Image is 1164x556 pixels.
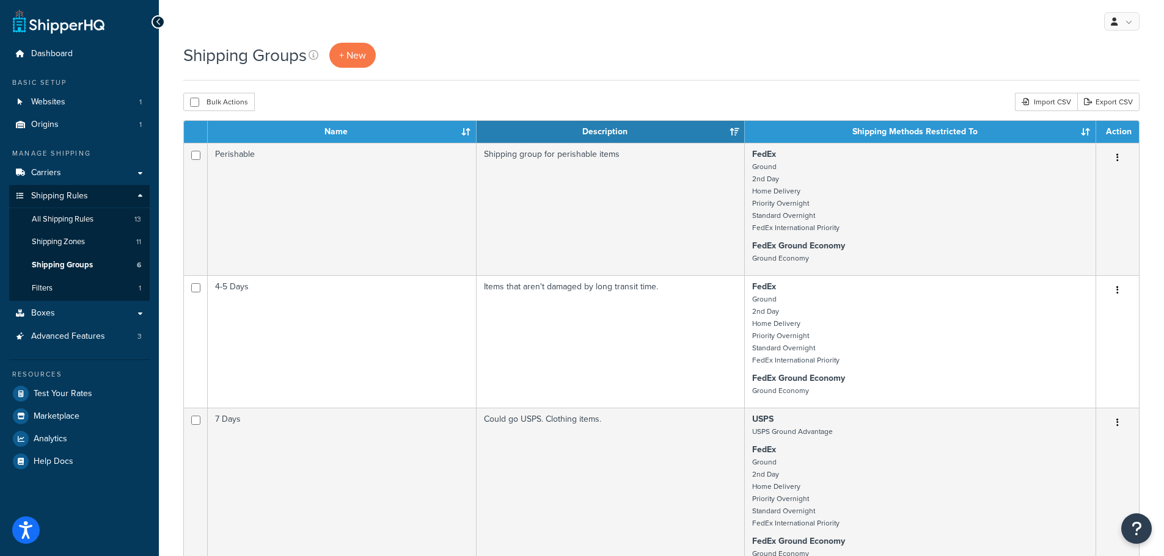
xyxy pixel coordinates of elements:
[32,260,93,270] span: Shipping Groups
[34,411,79,422] span: Marketplace
[329,43,376,68] a: + New
[9,185,150,301] li: Shipping Rules
[1121,513,1152,544] button: Open Resource Center
[9,383,150,405] a: Test Your Rates
[208,121,477,143] th: Name: activate to sort column ascending
[9,302,150,325] a: Boxes
[136,237,141,247] span: 11
[9,254,150,276] a: Shipping Groups 6
[31,120,59,130] span: Origins
[9,114,150,136] a: Origins 1
[1015,93,1077,111] div: Import CSV
[745,121,1096,143] th: Shipping Methods Restricted To: activate to sort column ascending
[752,372,845,385] strong: FedEx Ground Economy
[9,450,150,472] a: Help Docs
[208,143,477,275] td: Perishable
[752,535,845,547] strong: FedEx Ground Economy
[32,214,93,225] span: All Shipping Rules
[752,253,809,264] small: Ground Economy
[477,275,745,408] td: Items that aren't damaged by long transit time.
[9,277,150,300] a: Filters 1
[9,254,150,276] li: Shipping Groups
[752,239,845,252] strong: FedEx Ground Economy
[1077,93,1140,111] a: Export CSV
[137,260,141,270] span: 6
[752,443,776,456] strong: FedEx
[31,97,65,107] span: Websites
[31,168,61,178] span: Carriers
[752,457,840,529] small: Ground 2nd Day Home Delivery Priority Overnight Standard Overnight FedEx International Priority
[752,413,774,425] strong: USPS
[34,434,67,444] span: Analytics
[208,275,477,408] td: 4-5 Days
[752,280,776,293] strong: FedEx
[13,9,104,34] a: ShipperHQ Home
[139,97,142,107] span: 1
[9,148,150,159] div: Manage Shipping
[137,331,142,342] span: 3
[9,369,150,380] div: Resources
[134,214,141,225] span: 13
[31,331,105,342] span: Advanced Features
[139,120,142,130] span: 1
[32,283,53,294] span: Filters
[9,185,150,208] a: Shipping Rules
[9,43,150,65] a: Dashboard
[31,308,55,319] span: Boxes
[1096,121,1139,143] th: Action
[9,277,150,300] li: Filters
[34,457,73,467] span: Help Docs
[477,121,745,143] th: Description: activate to sort column ascending
[9,325,150,348] li: Advanced Features
[339,48,366,62] span: + New
[752,161,840,233] small: Ground 2nd Day Home Delivery Priority Overnight Standard Overnight FedEx International Priority
[9,405,150,427] a: Marketplace
[9,91,150,114] li: Websites
[752,426,833,437] small: USPS Ground Advantage
[477,143,745,275] td: Shipping group for perishable items
[32,237,85,247] span: Shipping Zones
[31,191,88,201] span: Shipping Rules
[9,162,150,184] a: Carriers
[139,283,141,294] span: 1
[183,93,255,111] button: Bulk Actions
[9,231,150,253] li: Shipping Zones
[9,91,150,114] a: Websites 1
[9,78,150,88] div: Basic Setup
[34,389,92,399] span: Test Your Rates
[183,43,307,67] h1: Shipping Groups
[31,49,73,59] span: Dashboard
[9,428,150,450] a: Analytics
[752,294,840,366] small: Ground 2nd Day Home Delivery Priority Overnight Standard Overnight FedEx International Priority
[9,208,150,231] li: All Shipping Rules
[9,114,150,136] li: Origins
[752,385,809,396] small: Ground Economy
[9,208,150,231] a: All Shipping Rules 13
[9,325,150,348] a: Advanced Features 3
[9,231,150,253] a: Shipping Zones 11
[752,148,776,161] strong: FedEx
